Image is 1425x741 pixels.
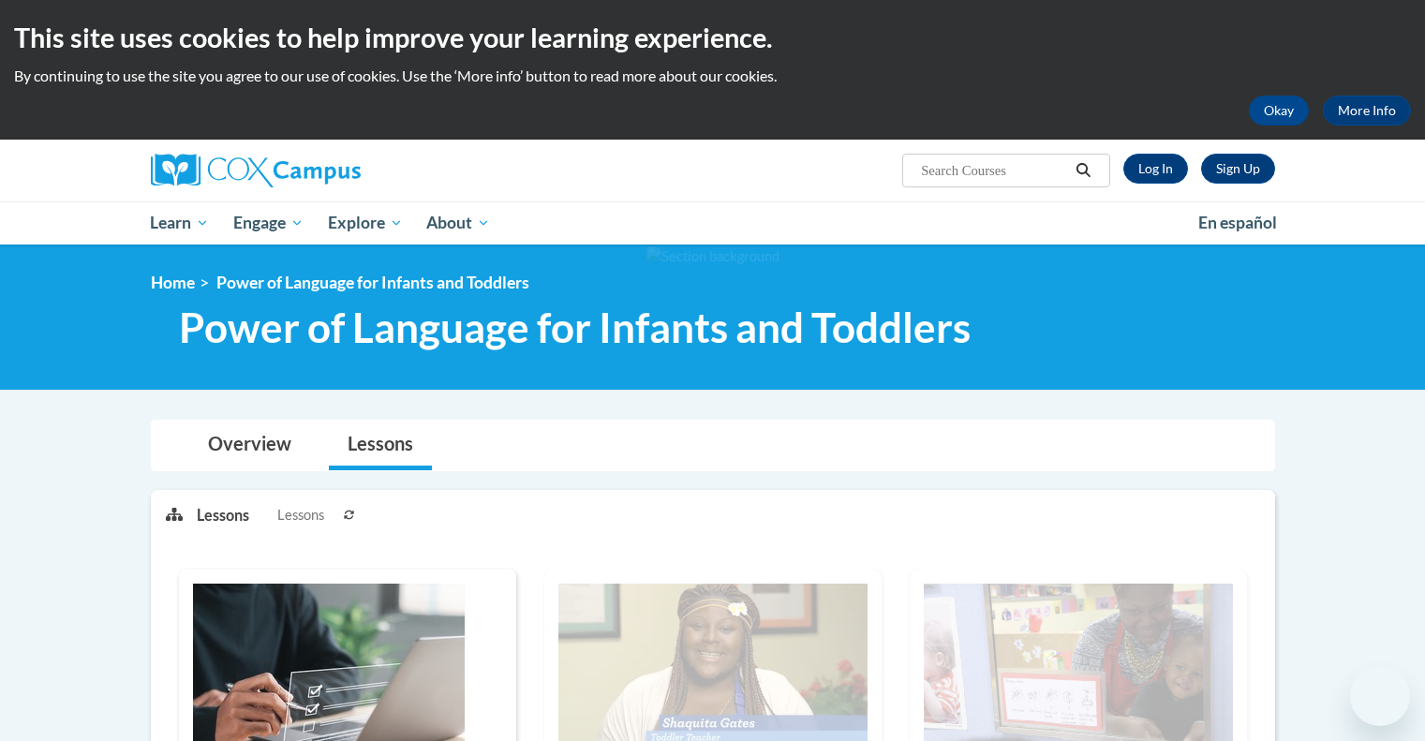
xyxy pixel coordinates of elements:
a: Register [1201,154,1275,184]
input: Search Courses [919,159,1069,182]
span: Learn [150,212,209,234]
span: Explore [328,212,403,234]
span: Lessons [277,505,324,526]
a: More Info [1323,96,1411,126]
div: Main menu [123,201,1303,245]
a: Log In [1123,154,1188,184]
button: Okay [1249,96,1309,126]
button: Search [1069,159,1097,182]
iframe: Button to launch messaging window [1350,666,1410,726]
a: Cox Campus [151,154,507,187]
a: Learn [139,201,222,245]
span: Power of Language for Infants and Toddlers [216,273,529,292]
a: About [414,201,502,245]
a: Overview [189,421,310,470]
img: Section background [646,246,779,267]
a: Home [151,273,195,292]
span: Power of Language for Infants and Toddlers [179,303,971,352]
h2: This site uses cookies to help improve your learning experience. [14,19,1411,56]
p: Lessons [197,505,249,526]
a: En español [1186,203,1289,243]
p: By continuing to use the site you agree to our use of cookies. Use the ‘More info’ button to read... [14,66,1411,86]
span: About [426,212,490,234]
span: Engage [233,212,304,234]
a: Explore [316,201,415,245]
a: Engage [221,201,316,245]
span: En español [1198,213,1277,232]
a: Lessons [329,421,432,470]
img: Cox Campus [151,154,361,187]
